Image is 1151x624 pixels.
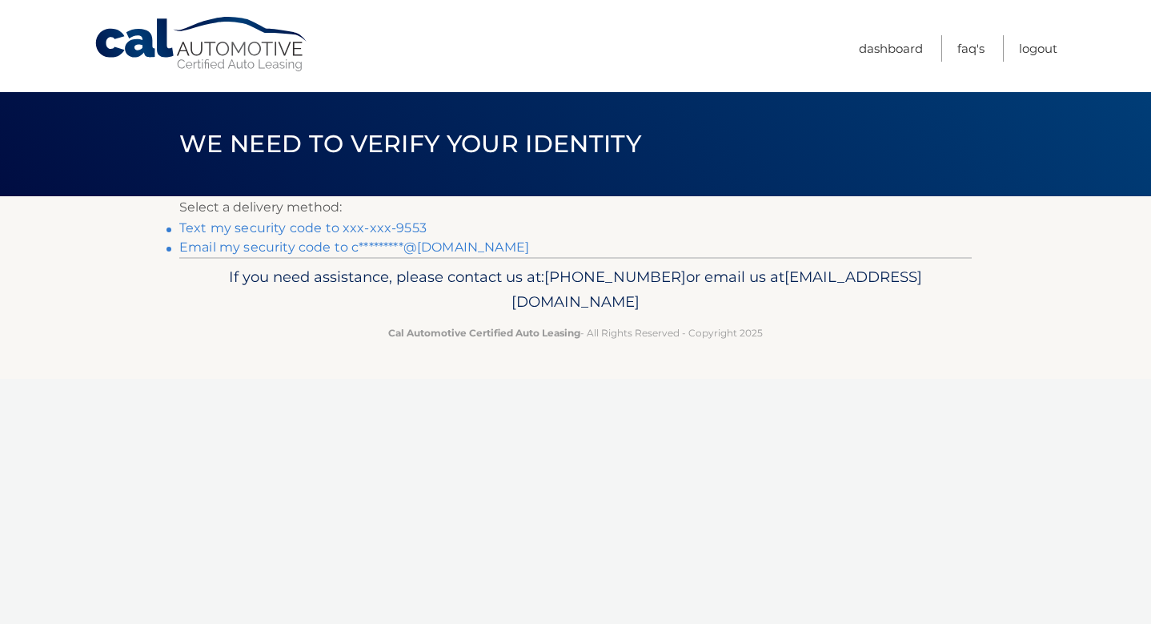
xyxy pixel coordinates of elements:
strong: Cal Automotive Certified Auto Leasing [388,327,580,339]
a: Cal Automotive [94,16,310,73]
p: Select a delivery method: [179,196,972,219]
p: - All Rights Reserved - Copyright 2025 [190,324,961,341]
span: We need to verify your identity [179,129,641,159]
a: Email my security code to c*********@[DOMAIN_NAME] [179,240,529,255]
p: If you need assistance, please contact us at: or email us at [190,264,961,316]
a: Dashboard [859,35,923,62]
span: [PHONE_NUMBER] [544,268,686,286]
a: Text my security code to xxx-xxx-9553 [179,220,427,236]
a: FAQ's [957,35,985,62]
a: Logout [1019,35,1057,62]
